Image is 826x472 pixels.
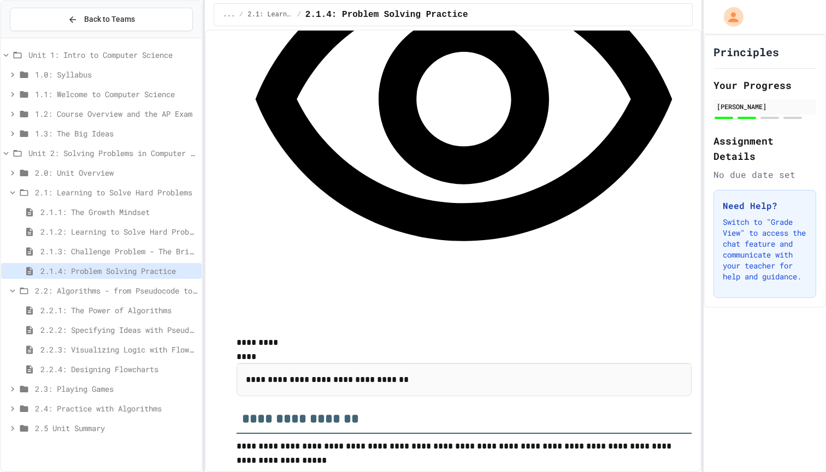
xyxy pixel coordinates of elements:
span: / [297,10,301,19]
span: 1.2: Course Overview and the AP Exam [35,108,197,120]
div: My Account [712,4,746,29]
span: 1.0: Syllabus [35,69,197,80]
div: [PERSON_NAME] [717,101,813,111]
span: Unit 1: Intro to Computer Science [28,49,197,61]
span: 2.2.4: Designing Flowcharts [40,363,197,375]
span: / [239,10,243,19]
span: Unit 2: Solving Problems in Computer Science [28,147,197,159]
span: 2.4: Practice with Algorithms [35,403,197,414]
span: 2.5 Unit Summary [35,422,197,434]
span: 2.1.4: Problem Solving Practice [40,265,197,277]
span: 2.1.2: Learning to Solve Hard Problems [40,226,197,237]
span: 2.1.4: Problem Solving Practice [305,8,468,21]
span: 2.1.1: The Growth Mindset [40,206,197,218]
span: 1.1: Welcome to Computer Science [35,88,197,100]
div: No due date set [713,168,816,181]
span: 2.2: Algorithms - from Pseudocode to Flowcharts [35,285,197,296]
p: Switch to "Grade View" to access the chat feature and communicate with your teacher for help and ... [723,217,807,282]
button: Back to Teams [10,8,193,31]
h2: Assignment Details [713,133,816,164]
span: 2.2.1: The Power of Algorithms [40,304,197,316]
span: 2.2.2: Specifying Ideas with Pseudocode [40,324,197,336]
h1: Principles [713,44,779,59]
span: 2.0: Unit Overview [35,167,197,178]
span: Back to Teams [84,14,135,25]
span: 2.1: Learning to Solve Hard Problems [35,187,197,198]
span: 2.1.3: Challenge Problem - The Bridge [40,246,197,257]
span: 1.3: The Big Ideas [35,128,197,139]
span: 2.2.3: Visualizing Logic with Flowcharts [40,344,197,355]
span: 2.3: Playing Games [35,383,197,395]
h3: Need Help? [723,199,807,212]
span: ... [223,10,235,19]
span: 2.1: Learning to Solve Hard Problems [247,10,292,19]
h2: Your Progress [713,77,816,93]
